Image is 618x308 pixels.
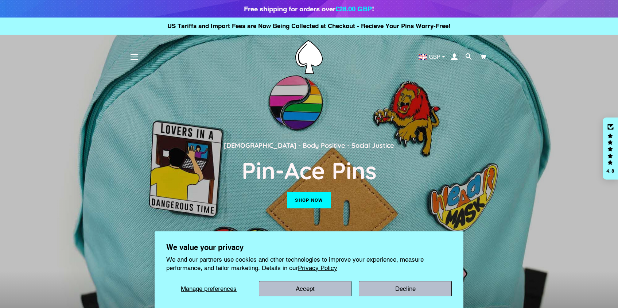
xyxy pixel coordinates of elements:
[359,281,452,296] button: Decline
[603,118,618,180] div: Click to open Judge.me floating reviews tab
[132,156,486,185] h2: Pin-Ace Pins
[166,243,452,252] h2: We value your privacy
[287,192,330,208] a: Shop now
[298,264,337,272] a: Privacy Policy
[606,169,615,173] div: 4.8
[166,281,252,296] button: Manage preferences
[429,54,440,59] span: GBP
[244,4,374,14] div: Free shipping for orders over !
[259,281,352,296] button: Accept
[181,285,237,292] span: Manage preferences
[295,40,323,74] img: Pin-Ace
[166,255,452,272] p: We and our partners use cookies and other technologies to improve your experience, measure perfor...
[132,140,486,150] p: [DEMOGRAPHIC_DATA] - Body Positive - Social Justice
[335,5,372,13] span: £28.00 GBP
